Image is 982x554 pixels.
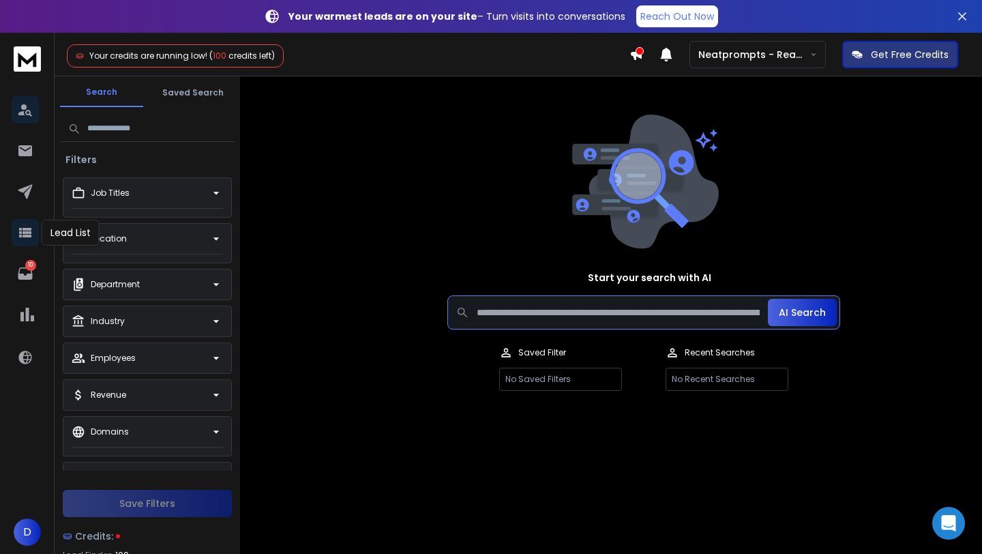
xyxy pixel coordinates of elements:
[14,46,41,72] img: logo
[91,353,136,364] p: Employees
[63,523,232,550] a: Credits:
[685,347,755,358] p: Recent Searches
[91,279,140,290] p: Department
[12,260,39,287] a: 10
[636,5,718,27] a: Reach Out Now
[60,78,143,107] button: Search
[768,299,837,326] button: AI Search
[75,529,113,543] span: Credits:
[698,48,810,61] p: Neatprompts - ReachInbox Enterprise Plan
[14,519,41,546] button: D
[842,41,958,68] button: Get Free Credits
[588,271,711,285] h1: Start your search with AI
[288,10,625,23] p: – Turn visits into conversations
[91,233,127,244] p: Location
[91,188,130,199] p: Job Titles
[42,220,100,246] div: Lead List
[60,153,102,166] h3: Filters
[25,260,36,271] p: 10
[499,368,622,391] p: No Saved Filters
[640,10,714,23] p: Reach Out Now
[91,390,126,400] p: Revenue
[91,426,129,437] p: Domains
[288,10,477,23] strong: Your warmest leads are on your site
[89,50,207,61] span: Your credits are running low!
[518,347,566,358] p: Saved Filter
[871,48,949,61] p: Get Free Credits
[569,115,719,249] img: image
[151,79,235,106] button: Saved Search
[213,50,226,61] span: 100
[666,368,788,391] p: No Recent Searches
[91,316,125,327] p: Industry
[209,50,275,61] span: ( credits left)
[932,507,965,540] div: Open Intercom Messenger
